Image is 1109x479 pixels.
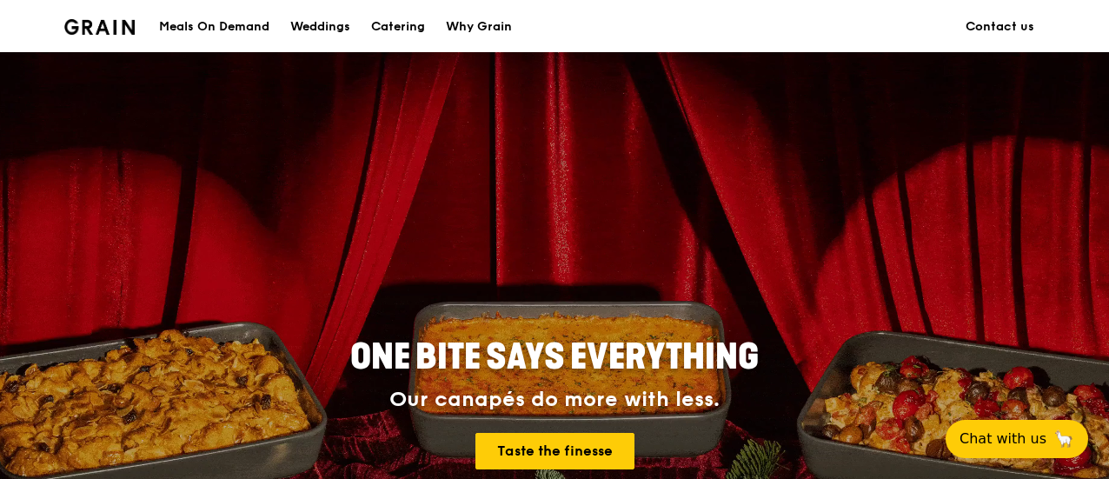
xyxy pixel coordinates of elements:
div: Meals On Demand [159,1,269,53]
a: Why Grain [435,1,522,53]
img: Grain [64,19,135,35]
a: Catering [361,1,435,53]
a: Taste the finesse [475,433,634,469]
div: Why Grain [446,1,512,53]
span: ONE BITE SAYS EVERYTHING [350,336,759,378]
div: Catering [371,1,425,53]
span: 🦙 [1053,429,1074,449]
button: Chat with us🦙 [946,420,1088,458]
a: Contact us [955,1,1045,53]
a: Weddings [280,1,361,53]
span: Chat with us [960,429,1046,449]
div: Weddings [290,1,350,53]
div: Our canapés do more with less. [242,388,867,412]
